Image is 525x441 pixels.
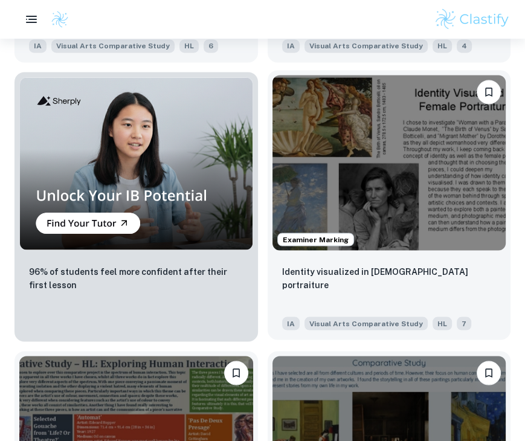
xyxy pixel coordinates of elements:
span: Visual Arts Comparative Study [51,39,175,53]
span: 7 [457,317,471,330]
span: IA [29,39,47,53]
span: IA [282,317,300,330]
span: Visual Arts Comparative Study [304,39,428,53]
span: Examiner Marking [278,234,353,245]
span: HL [433,39,452,53]
a: Examiner MarkingPlease log in to bookmark exemplarsIdentity visualized in female portraiture IAVi... [268,72,511,341]
span: 6 [204,39,218,53]
span: 4 [457,39,472,53]
span: Visual Arts Comparative Study [304,317,428,330]
span: HL [433,317,452,330]
span: IA [282,39,300,53]
button: Please log in to bookmark exemplars [224,361,248,385]
img: Clastify logo [434,7,511,31]
p: 96% of students feel more confident after their first lesson [29,265,243,291]
span: HL [179,39,199,53]
a: Thumbnail96% of students feel more confident after their first lesson [14,72,258,341]
button: Please log in to bookmark exemplars [477,80,501,104]
img: Visual Arts Comparative Study IA example thumbnail: Identity visualized in female portraitur [272,75,506,250]
img: Thumbnail [19,77,253,251]
img: Clastify logo [51,10,69,28]
p: Identity visualized in female portraiture [282,265,497,291]
button: Please log in to bookmark exemplars [477,361,501,385]
a: Clastify logo [43,10,69,28]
